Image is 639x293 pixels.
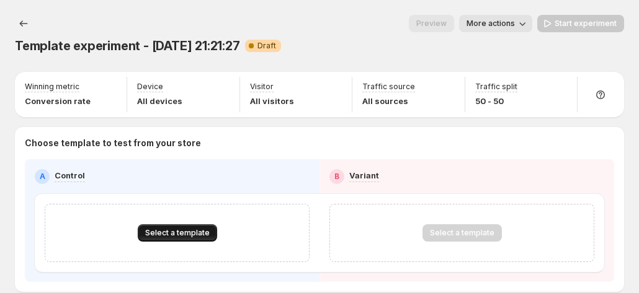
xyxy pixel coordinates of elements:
p: Conversion rate [25,95,91,107]
p: Choose template to test from your store [25,137,614,149]
h2: A [40,172,45,181]
button: More actions [459,15,532,32]
h2: B [334,172,339,181]
p: Traffic source [362,82,415,92]
p: 50 - 50 [475,95,517,107]
p: All devices [137,95,182,107]
span: Draft [257,41,276,51]
p: Control [55,169,85,181]
p: Visitor [250,82,274,92]
button: Experiments [15,15,32,32]
p: Traffic split [475,82,517,92]
p: Winning metric [25,82,79,92]
p: All visitors [250,95,294,107]
span: Select a template [145,228,210,238]
span: More actions [467,19,515,28]
p: All sources [362,95,415,107]
p: Variant [349,169,379,181]
p: Device [137,82,163,92]
span: Template experiment - [DATE] 21:21:27 [15,38,240,53]
button: Select a template [138,224,217,242]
